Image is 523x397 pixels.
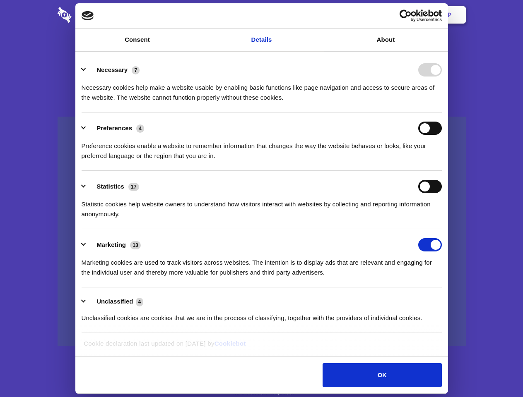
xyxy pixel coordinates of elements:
a: Contact [336,2,374,28]
button: Marketing (13) [82,238,146,251]
h1: Eliminate Slack Data Loss. [58,37,466,67]
span: 4 [136,124,144,133]
iframe: Drift Widget Chat Controller [482,356,513,387]
a: Pricing [243,2,279,28]
label: Preferences [96,124,132,132]
div: Statistic cookies help website owners to understand how visitors interact with websites by collec... [82,193,442,219]
label: Marketing [96,241,126,248]
span: 7 [132,66,140,74]
label: Necessary [96,66,128,73]
button: OK [323,363,441,387]
button: Statistics (17) [82,180,145,193]
img: logo [82,11,94,20]
div: Preference cookies enable a website to remember information that changes the way the website beha... [82,135,442,161]
span: 4 [136,298,144,306]
span: 17 [128,183,139,191]
a: Cookiebot [215,340,246,347]
label: Statistics [96,183,124,190]
h4: Auto-redaction of sensitive data, encrypted data sharing and self-destructing private chats. Shar... [58,75,466,103]
img: logo-wordmark-white-trans-d4663122ce5f474addd5e946df7df03e33cb6a1c49d2221995e7729f52c070b2.svg [58,7,128,23]
div: Unclassified cookies are cookies that we are in the process of classifying, together with the pro... [82,307,442,323]
a: Usercentrics Cookiebot - opens in a new window [369,10,442,22]
button: Necessary (7) [82,63,145,77]
div: Cookie declaration last updated on [DATE] by [77,339,446,355]
button: Unclassified (4) [82,297,149,307]
button: Preferences (4) [82,122,149,135]
span: 13 [130,241,141,249]
div: Marketing cookies are used to track visitors across websites. The intention is to display ads tha... [82,251,442,277]
a: Wistia video thumbnail [58,117,466,346]
a: Details [200,29,324,51]
a: Consent [75,29,200,51]
a: About [324,29,448,51]
div: Necessary cookies help make a website usable by enabling basic functions like page navigation and... [82,77,442,103]
a: Login [376,2,412,28]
